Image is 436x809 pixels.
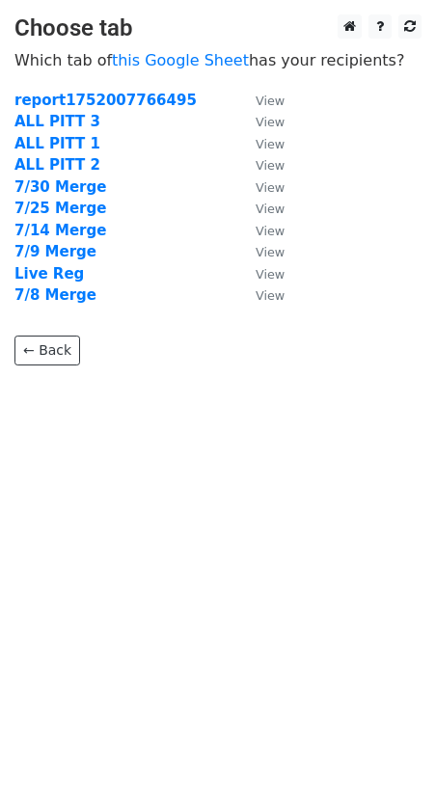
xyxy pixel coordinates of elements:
a: 7/8 Merge [14,286,96,304]
a: Live Reg [14,265,84,283]
a: View [236,243,285,260]
a: View [236,265,285,283]
a: View [236,92,285,109]
small: View [256,224,285,238]
a: ALL PITT 2 [14,156,100,174]
small: View [256,115,285,129]
a: 7/30 Merge [14,178,106,196]
a: View [236,113,285,130]
a: 7/14 Merge [14,222,106,239]
small: View [256,158,285,173]
a: ALL PITT 3 [14,113,100,130]
a: this Google Sheet [112,51,249,69]
p: Which tab of has your recipients? [14,50,422,70]
a: View [236,178,285,196]
a: ALL PITT 1 [14,135,100,152]
a: View [236,135,285,152]
a: View [236,156,285,174]
small: View [256,288,285,303]
small: View [256,245,285,259]
a: ← Back [14,336,80,365]
h3: Choose tab [14,14,422,42]
small: View [256,137,285,151]
a: 7/25 Merge [14,200,106,217]
small: View [256,267,285,282]
a: View [236,200,285,217]
a: View [236,222,285,239]
small: View [256,180,285,195]
a: report1752007766495 [14,92,197,109]
a: 7/9 Merge [14,243,96,260]
small: View [256,94,285,108]
small: View [256,202,285,216]
a: View [236,286,285,304]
